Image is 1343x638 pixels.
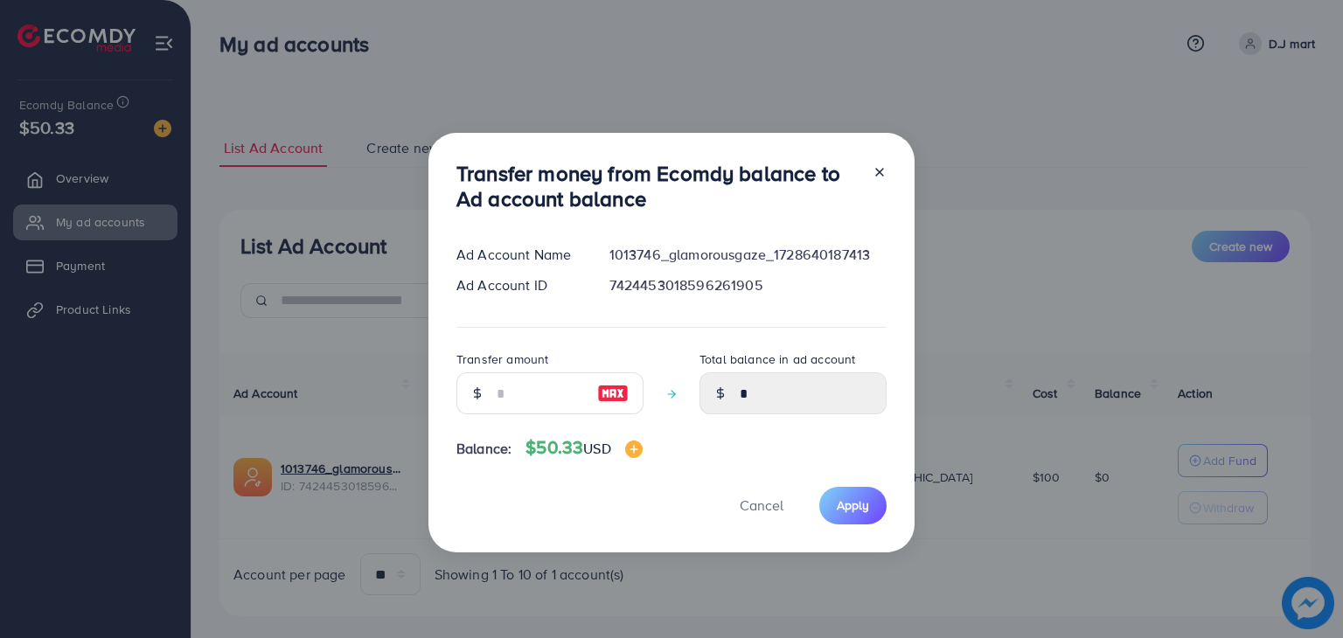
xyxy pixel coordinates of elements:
div: 7424453018596261905 [595,275,901,295]
label: Total balance in ad account [699,350,855,368]
span: Balance: [456,439,511,459]
button: Apply [819,487,887,524]
h3: Transfer money from Ecomdy balance to Ad account balance [456,161,859,212]
span: Apply [837,496,869,514]
span: Cancel [740,496,783,515]
h4: $50.33 [525,437,642,459]
button: Cancel [718,487,805,524]
div: 1013746_glamorousgaze_1728640187413 [595,245,901,265]
img: image [597,383,629,404]
div: Ad Account Name [442,245,595,265]
img: image [625,440,643,458]
div: Ad Account ID [442,275,595,295]
label: Transfer amount [456,350,548,368]
span: USD [583,439,610,458]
